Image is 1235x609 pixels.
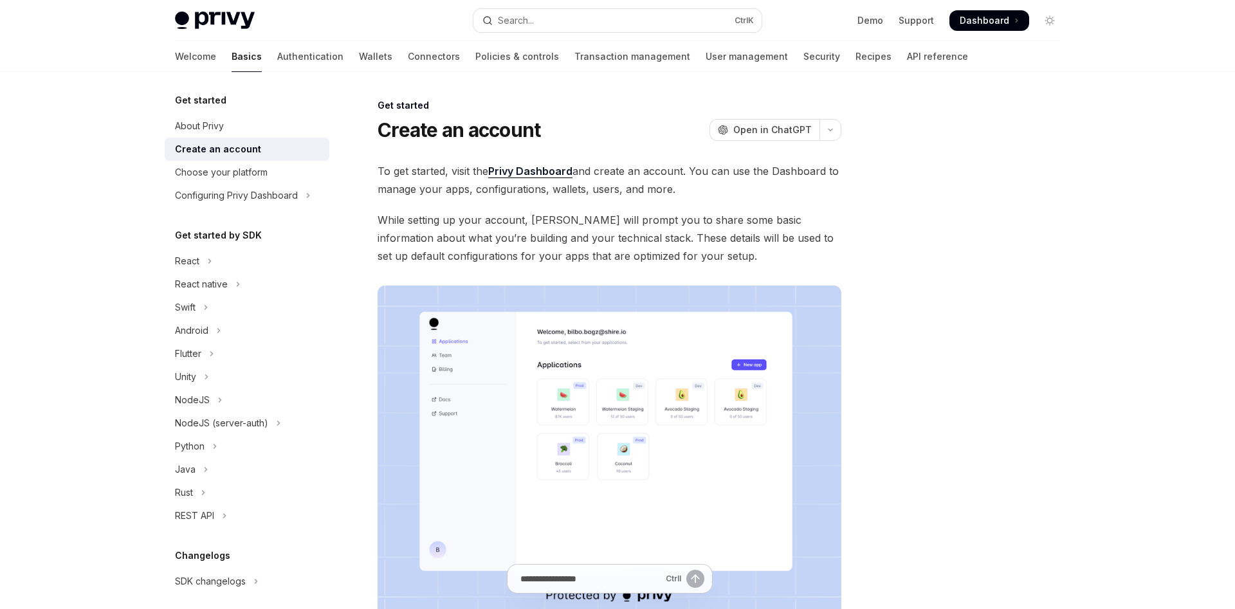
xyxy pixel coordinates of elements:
span: While setting up your account, [PERSON_NAME] will prompt you to share some basic information abou... [378,211,841,265]
div: NodeJS [175,392,210,408]
button: Toggle NodeJS section [165,388,329,412]
div: Python [175,439,205,454]
a: Security [803,41,840,72]
div: REST API [175,508,214,523]
span: Open in ChatGPT [733,123,812,136]
div: Swift [175,300,196,315]
a: Dashboard [949,10,1029,31]
div: Flutter [175,346,201,361]
h5: Changelogs [175,548,230,563]
a: Recipes [855,41,892,72]
div: React native [175,277,228,292]
button: Toggle dark mode [1039,10,1060,31]
a: Create an account [165,138,329,161]
button: Toggle Rust section [165,481,329,504]
div: Search... [498,13,534,28]
div: Configuring Privy Dashboard [175,188,298,203]
a: Support [899,14,934,27]
a: Choose your platform [165,161,329,184]
a: About Privy [165,114,329,138]
div: React [175,253,199,269]
button: Toggle Flutter section [165,342,329,365]
button: Toggle NodeJS (server-auth) section [165,412,329,435]
div: About Privy [175,118,224,134]
a: Authentication [277,41,343,72]
div: Unity [175,369,196,385]
span: To get started, visit the and create an account. You can use the Dashboard to manage your apps, c... [378,162,841,198]
div: Android [175,323,208,338]
button: Toggle React native section [165,273,329,296]
button: Toggle REST API section [165,504,329,527]
button: Toggle Configuring Privy Dashboard section [165,184,329,207]
button: Toggle Swift section [165,296,329,319]
button: Open in ChatGPT [709,119,819,141]
button: Toggle React section [165,250,329,273]
a: Policies & controls [475,41,559,72]
input: Ask a question... [520,565,661,593]
span: Ctrl K [735,15,754,26]
img: light logo [175,12,255,30]
h1: Create an account [378,118,540,141]
a: Wallets [359,41,392,72]
a: Transaction management [574,41,690,72]
button: Toggle Python section [165,435,329,458]
button: Toggle Android section [165,319,329,342]
a: Connectors [408,41,460,72]
span: Dashboard [960,14,1009,27]
a: Welcome [175,41,216,72]
a: Privy Dashboard [488,165,572,178]
button: Toggle SDK changelogs section [165,570,329,593]
div: Choose your platform [175,165,268,180]
div: Get started [378,99,841,112]
a: API reference [907,41,968,72]
a: Basics [232,41,262,72]
a: User management [706,41,788,72]
h5: Get started [175,93,226,108]
div: NodeJS (server-auth) [175,415,268,431]
div: Java [175,462,196,477]
button: Toggle Unity section [165,365,329,388]
a: Demo [857,14,883,27]
button: Open search [473,9,762,32]
div: Rust [175,485,193,500]
div: SDK changelogs [175,574,246,589]
div: Create an account [175,141,261,157]
h5: Get started by SDK [175,228,262,243]
button: Toggle Java section [165,458,329,481]
button: Send message [686,570,704,588]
